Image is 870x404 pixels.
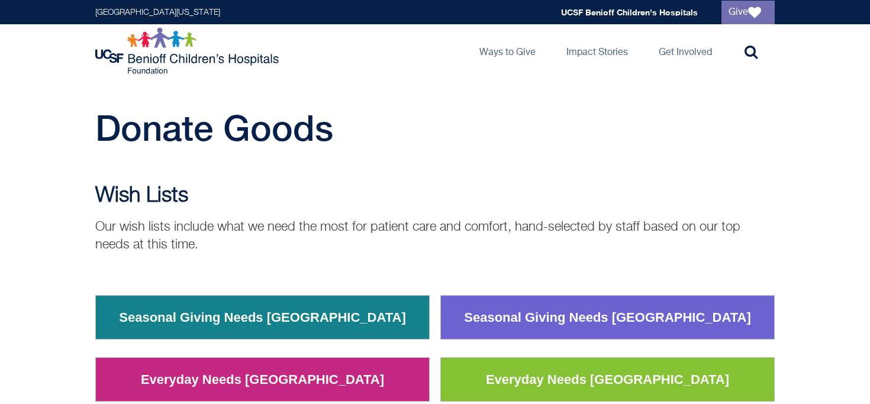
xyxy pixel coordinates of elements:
a: [GEOGRAPHIC_DATA][US_STATE] [95,8,220,17]
a: Get Involved [649,24,721,77]
a: Everyday Needs [GEOGRAPHIC_DATA] [132,364,393,395]
h2: Wish Lists [95,184,775,208]
a: Seasonal Giving Needs [GEOGRAPHIC_DATA] [455,302,760,333]
a: UCSF Benioff Children's Hospitals [561,7,698,17]
a: Seasonal Giving Needs [GEOGRAPHIC_DATA] [110,302,415,333]
a: Give [721,1,775,24]
a: Ways to Give [470,24,545,77]
img: Logo for UCSF Benioff Children's Hospitals Foundation [95,27,282,75]
a: Impact Stories [557,24,637,77]
a: Everyday Needs [GEOGRAPHIC_DATA] [477,364,738,395]
p: Our wish lists include what we need the most for patient care and comfort, hand-selected by staff... [95,218,775,254]
span: Donate Goods [95,107,333,148]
